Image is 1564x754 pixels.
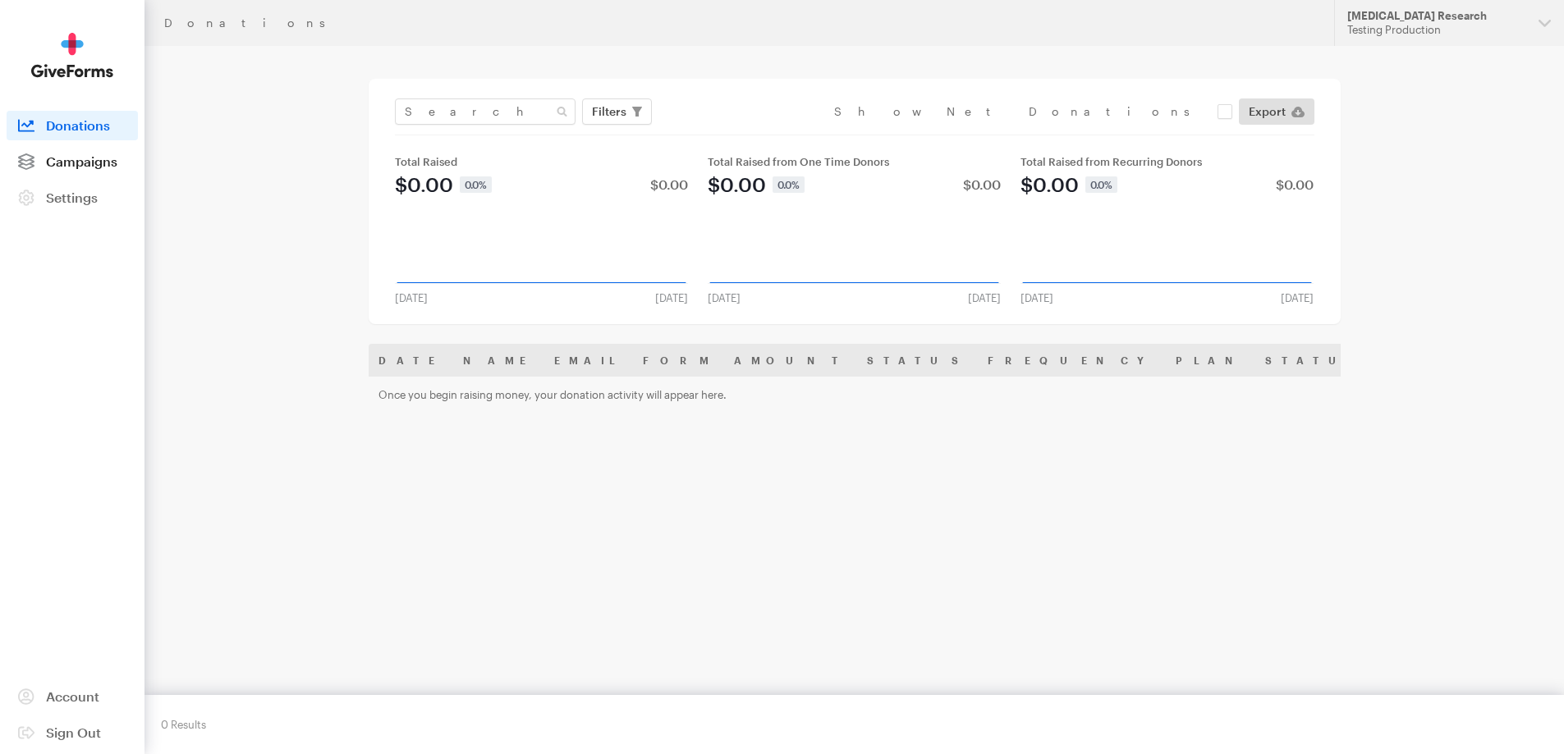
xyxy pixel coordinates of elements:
div: Total Raised from One Time Donors [708,155,1001,168]
a: Sign Out [7,718,138,747]
th: Status [857,344,978,377]
th: Amount [724,344,857,377]
div: $0.00 [963,178,1001,191]
span: Donations [46,117,110,133]
div: [MEDICAL_DATA] Research [1347,9,1525,23]
button: Filters [582,98,652,125]
a: Donations [7,111,138,140]
div: 0.0% [773,176,805,193]
div: $0.00 [708,175,766,194]
div: Total Raised [395,155,688,168]
div: $0.00 [395,175,453,194]
div: $0.00 [1276,178,1314,191]
th: Form [633,344,724,377]
span: Filters [592,102,626,121]
div: [DATE] [1011,291,1063,304]
th: Email [544,344,633,377]
div: 0.0% [460,176,492,193]
div: [DATE] [645,291,698,304]
span: Sign Out [46,724,101,740]
th: Frequency [978,344,1166,377]
span: Campaigns [46,153,117,169]
img: GiveForms [31,33,113,78]
div: $0.00 [1020,175,1079,194]
div: Testing Production [1347,23,1525,37]
div: 0 Results [161,711,206,738]
span: Account [46,688,99,704]
th: Date [369,344,453,377]
div: $0.00 [650,178,688,191]
a: Campaigns [7,147,138,176]
a: Settings [7,183,138,212]
div: [DATE] [1271,291,1323,304]
div: Total Raised from Recurring Donors [1020,155,1314,168]
a: Export [1239,98,1314,125]
span: Export [1249,102,1286,121]
input: Search Name & Email [395,98,576,125]
div: [DATE] [698,291,750,304]
a: Account [7,682,138,711]
div: [DATE] [385,291,438,304]
th: Plan Status [1166,344,1376,377]
div: 0.0% [1085,176,1117,193]
th: Name [453,344,544,377]
div: [DATE] [958,291,1011,304]
span: Settings [46,190,98,205]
